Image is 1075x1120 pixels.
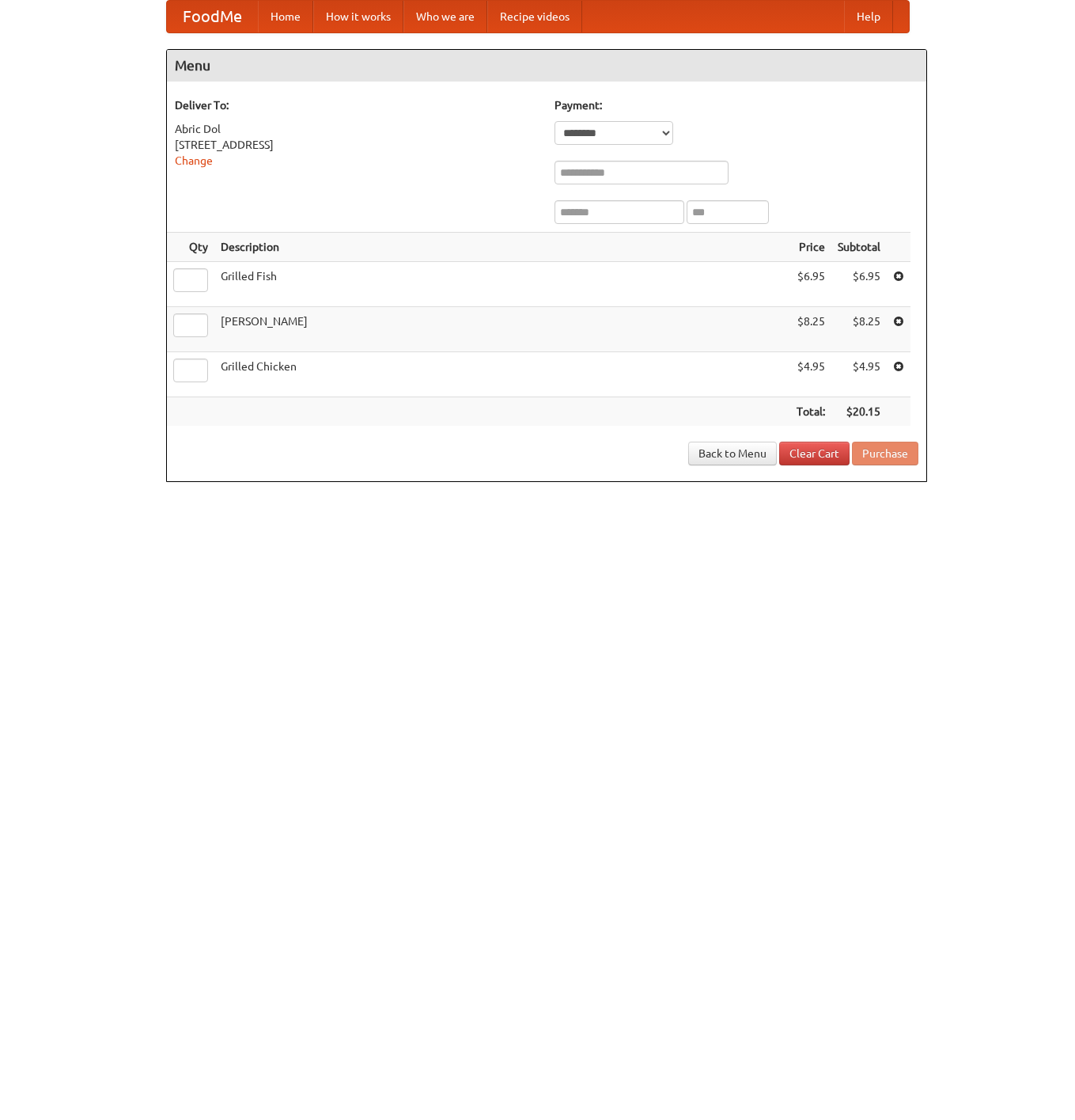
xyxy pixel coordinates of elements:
[852,442,918,465] button: Purchase
[790,233,831,262] th: Price
[831,397,887,427] th: $20.15
[214,233,790,262] th: Description
[167,1,258,32] a: FoodMe
[831,262,887,307] td: $6.95
[175,97,539,113] h5: Deliver To:
[790,397,831,427] th: Total:
[403,1,487,32] a: Who we are
[831,307,887,352] td: $8.25
[214,262,790,307] td: Grilled Fish
[688,442,777,465] a: Back to Menu
[790,262,831,307] td: $6.95
[175,154,213,167] a: Change
[831,233,887,262] th: Subtotal
[258,1,313,32] a: Home
[831,352,887,397] td: $4.95
[779,442,850,465] a: Clear Cart
[167,233,214,262] th: Qty
[214,307,790,352] td: [PERSON_NAME]
[175,137,539,153] div: [STREET_ADDRESS]
[790,352,831,397] td: $4.95
[175,121,539,137] div: Abric Dol
[214,352,790,397] td: Grilled Chicken
[844,1,893,32] a: Help
[555,97,918,113] h5: Payment:
[167,50,926,82] h4: Menu
[790,307,831,352] td: $8.25
[313,1,403,32] a: How it works
[487,1,582,32] a: Recipe videos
